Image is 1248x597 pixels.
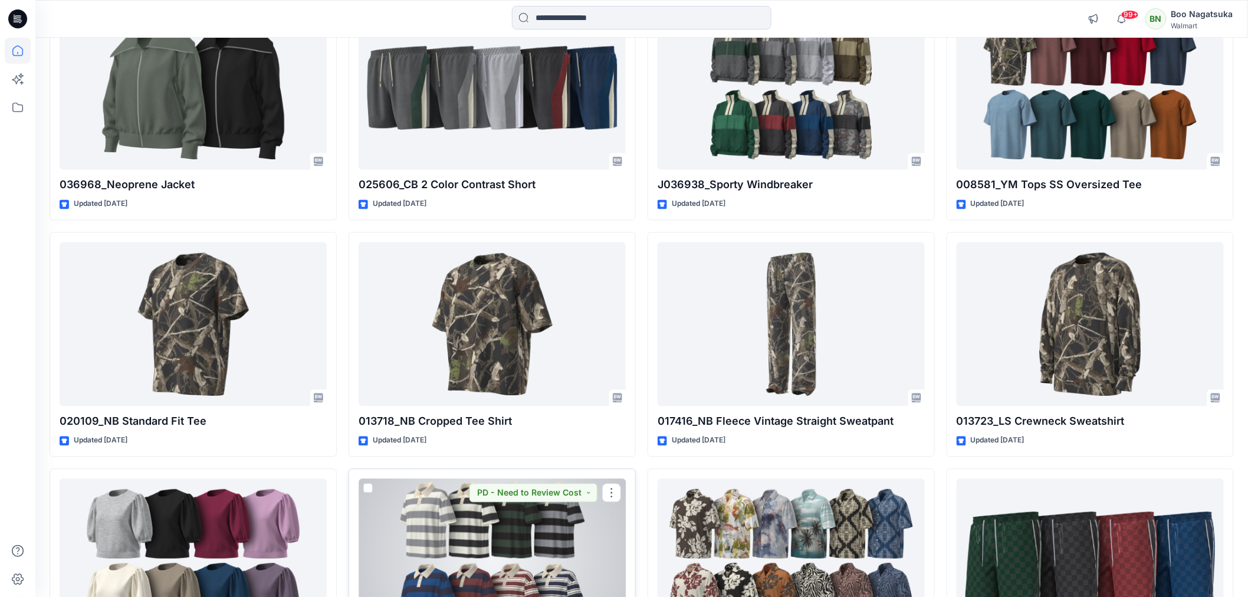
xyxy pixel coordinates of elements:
[658,414,925,430] p: 017416_NB Fleece Vintage Straight Sweatpant
[672,435,725,447] p: Updated [DATE]
[957,414,1224,430] p: 013723_LS Crewneck Sweatshirt
[60,177,327,193] p: 036968_Neoprene Jacket
[359,6,626,170] a: 025606_CB 2 Color Contrast Short
[74,198,127,211] p: Updated [DATE]
[971,198,1024,211] p: Updated [DATE]
[658,177,925,193] p: J036938_Sporty Windbreaker
[957,6,1224,170] a: 008581_YM Tops SS Oversized Tee
[60,414,327,430] p: 020109_NB Standard Fit Tee
[60,242,327,406] a: 020109_NB Standard Fit Tee
[1145,8,1167,29] div: BN
[60,6,327,170] a: 036968_Neoprene Jacket
[359,177,626,193] p: 025606_CB 2 Color Contrast Short
[359,414,626,430] p: 013718_NB Cropped Tee Shirt
[74,435,127,447] p: Updated [DATE]
[359,242,626,406] a: 013718_NB Cropped Tee Shirt
[957,242,1224,406] a: 013723_LS Crewneck Sweatshirt
[658,6,925,170] a: J036938_Sporty Windbreaker
[672,198,725,211] p: Updated [DATE]
[658,242,925,406] a: 017416_NB Fleece Vintage Straight Sweatpant
[1171,7,1233,21] div: Boo Nagatsuka
[971,435,1024,447] p: Updated [DATE]
[1121,10,1139,19] span: 99+
[373,198,426,211] p: Updated [DATE]
[373,435,426,447] p: Updated [DATE]
[957,177,1224,193] p: 008581_YM Tops SS Oversized Tee
[1171,21,1233,30] div: Walmart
